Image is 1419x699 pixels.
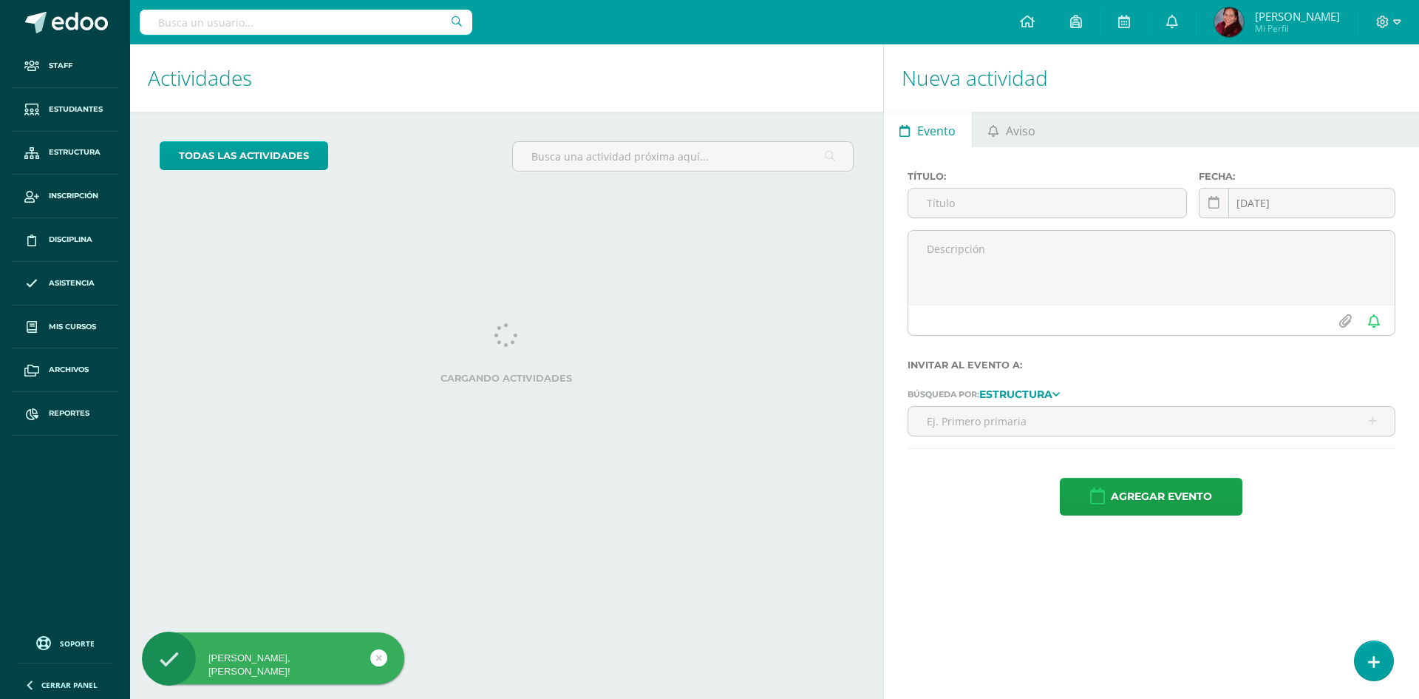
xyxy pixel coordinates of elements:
[142,652,404,678] div: [PERSON_NAME], [PERSON_NAME]!
[12,218,118,262] a: Disciplina
[49,277,95,289] span: Asistencia
[908,389,979,399] span: Búsqueda por:
[12,305,118,349] a: Mis cursos
[908,189,1187,217] input: Título
[917,113,956,149] span: Evento
[12,348,118,392] a: Archivos
[12,262,118,305] a: Asistencia
[12,88,118,132] a: Estudiantes
[979,388,1052,401] strong: Estructura
[160,141,328,170] a: todas las Actividades
[12,392,118,436] a: Reportes
[902,44,1401,112] h1: Nueva actividad
[49,60,72,72] span: Staff
[513,142,852,171] input: Busca una actividad próxima aquí...
[1111,479,1212,515] span: Agregar evento
[160,373,854,384] label: Cargando actividades
[49,408,89,419] span: Reportes
[12,175,118,218] a: Inscripción
[41,680,98,690] span: Cerrar panel
[18,632,112,652] a: Soporte
[1214,7,1244,37] img: 00c1b1db20a3e38a90cfe610d2c2e2f3.png
[49,104,103,115] span: Estudiantes
[148,44,865,112] h1: Actividades
[12,44,118,88] a: Staff
[1006,113,1035,149] span: Aviso
[1060,478,1242,516] button: Agregar evento
[908,171,1188,182] label: Título:
[1199,189,1395,217] input: Fecha de entrega
[140,10,472,35] input: Busca un usuario...
[1199,171,1395,182] label: Fecha:
[49,146,101,158] span: Estructura
[1255,22,1340,35] span: Mi Perfil
[49,190,98,202] span: Inscripción
[979,388,1060,399] a: Estructura
[60,638,95,649] span: Soporte
[884,112,972,147] a: Evento
[49,321,96,333] span: Mis cursos
[1255,9,1340,24] span: [PERSON_NAME]
[49,364,89,376] span: Archivos
[908,407,1395,436] input: Ej. Primero primaria
[908,359,1395,371] label: Invitar al evento a:
[973,112,1052,147] a: Aviso
[12,132,118,175] a: Estructura
[49,234,92,246] span: Disciplina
